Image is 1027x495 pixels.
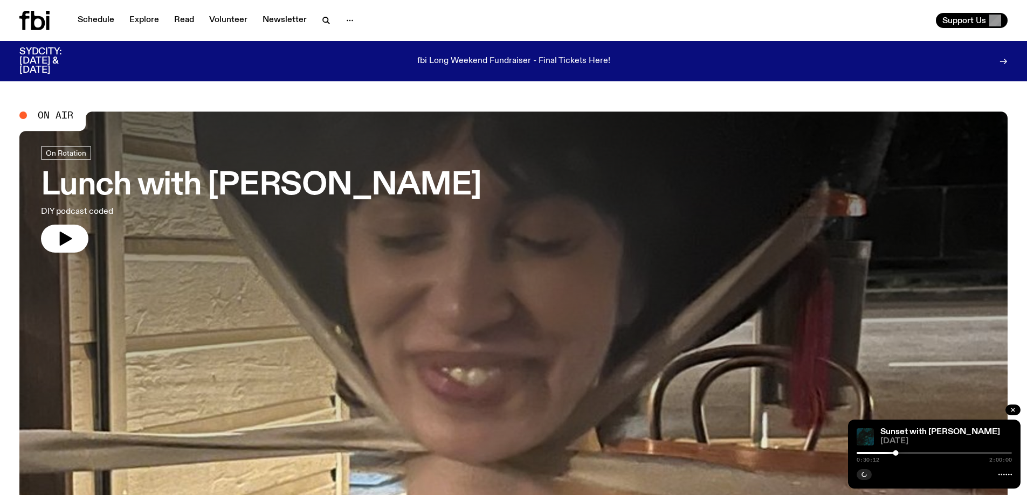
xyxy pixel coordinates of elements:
h3: Lunch with [PERSON_NAME] [41,171,481,201]
a: Lunch with [PERSON_NAME]DIY podcast coded [41,146,481,253]
a: Schedule [71,13,121,28]
a: Read [168,13,201,28]
a: Sunset with [PERSON_NAME] [880,428,1000,436]
p: fbi Long Weekend Fundraiser - Final Tickets Here! [417,57,610,66]
h3: SYDCITY: [DATE] & [DATE] [19,47,88,75]
a: Volunteer [203,13,254,28]
span: On Air [38,110,73,120]
span: Support Us [942,16,986,25]
a: Newsletter [256,13,313,28]
a: On Rotation [41,146,91,160]
button: Support Us [936,13,1008,28]
span: On Rotation [46,149,86,157]
a: Explore [123,13,166,28]
span: [DATE] [880,437,1012,445]
span: 2:00:00 [989,457,1012,463]
span: 0:30:12 [857,457,879,463]
p: DIY podcast coded [41,205,317,218]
